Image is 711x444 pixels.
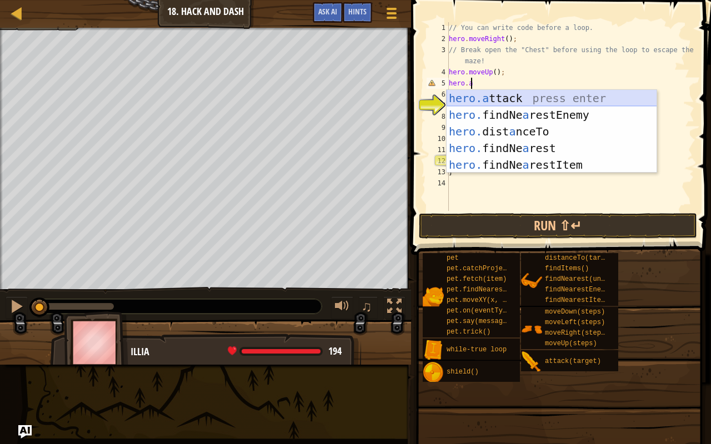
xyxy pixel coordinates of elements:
[447,328,490,336] span: pet.trick()
[427,22,449,33] div: 1
[545,275,617,283] span: findNearest(units)
[447,317,510,325] span: pet.say(message)
[361,298,372,315] span: ♫
[6,296,28,319] button: Ctrl + P: Pause
[427,78,449,89] div: 5
[423,340,444,361] img: portrait.png
[131,345,350,359] div: Illia
[328,344,342,358] span: 194
[423,362,444,383] img: portrait.png
[447,286,554,294] span: pet.findNearestByType(type)
[359,296,378,319] button: ♫
[545,357,601,365] span: attack(target)
[427,67,449,78] div: 4
[447,265,550,273] span: pet.catchProjectile(arrow)
[378,2,405,28] button: Show game menu
[545,308,605,316] span: moveDown(steps)
[427,100,449,111] div: 7
[521,351,542,372] img: portrait.png
[447,296,510,304] span: pet.moveXY(x, y)
[427,44,449,67] div: 3
[419,213,697,239] button: Run ⇧↵
[427,133,449,144] div: 10
[427,122,449,133] div: 9
[228,346,342,356] div: health: 194 / 194
[64,311,128,373] img: thang_avatar_frame.png
[521,270,542,291] img: portrait.png
[545,254,617,262] span: distanceTo(target)
[545,319,605,326] span: moveLeft(steps)
[18,425,32,438] button: Ask AI
[348,6,367,17] span: Hints
[545,340,597,347] span: moveUp(steps)
[383,296,405,319] button: Toggle fullscreen
[447,307,550,315] span: pet.on(eventType, handler)
[545,286,617,294] span: findNearestEnemy()
[427,89,449,100] div: 6
[447,254,459,262] span: pet
[427,33,449,44] div: 2
[427,167,449,178] div: 13
[313,2,343,23] button: Ask AI
[427,111,449,122] div: 8
[331,296,353,319] button: Adjust volume
[318,6,337,17] span: Ask AI
[427,178,449,189] div: 14
[427,155,449,167] div: 12
[545,329,609,337] span: moveRight(steps)
[447,346,507,354] span: while-true loop
[427,144,449,155] div: 11
[521,319,542,340] img: portrait.png
[545,265,589,273] span: findItems()
[545,296,613,304] span: findNearestItem()
[423,286,444,307] img: portrait.png
[447,368,479,376] span: shield()
[447,275,507,283] span: pet.fetch(item)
